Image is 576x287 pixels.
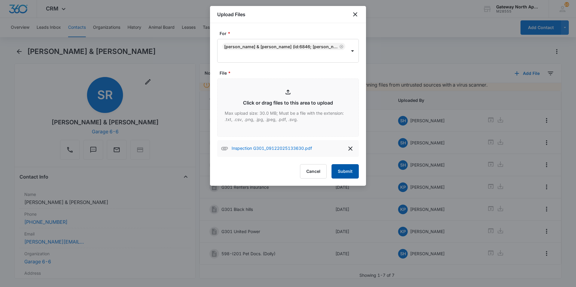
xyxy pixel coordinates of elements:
[232,145,312,152] p: Inspection G301_09122025133630.pdf
[217,11,245,18] h1: Upload Files
[346,144,355,153] button: delete
[331,164,359,179] button: Submit
[300,164,327,179] button: Cancel
[352,11,359,18] button: close
[224,44,338,49] div: [PERSON_NAME] & [PERSON_NAME] (ID:6846; [PERSON_NAME][EMAIL_ADDRESS][DOMAIN_NAME]; 9704088699)
[220,70,361,76] label: File
[338,44,343,49] div: Remove Sarah Richter & Kyle Jenkins (ID:6846; sarah.richter96@hotmail.com; 9704088699)
[220,30,361,37] label: For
